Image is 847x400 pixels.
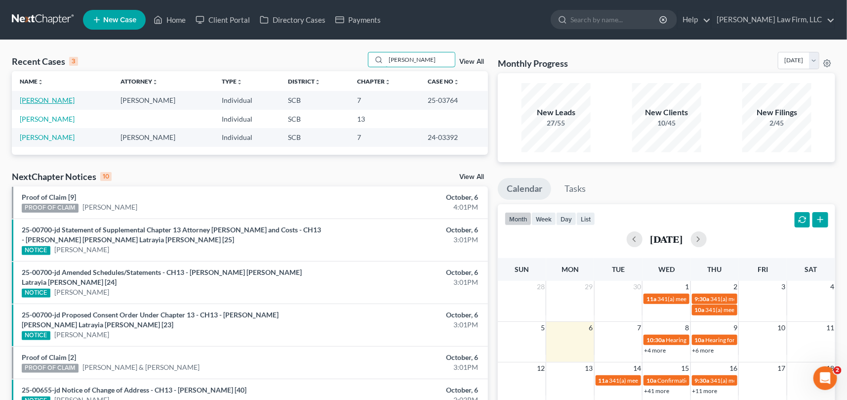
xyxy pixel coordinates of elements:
a: [PERSON_NAME] & [PERSON_NAME] [82,362,200,372]
button: month [505,212,531,225]
a: View All [459,174,484,180]
i: unfold_more [38,79,43,85]
a: +6 more [692,347,714,354]
a: Districtunfold_more [288,78,321,85]
span: Sat [805,265,817,273]
div: 10/45 [632,118,701,128]
div: PROOF OF CLAIM [22,364,79,373]
a: Proof of Claim [2] [22,353,76,361]
a: Calendar [498,178,551,200]
span: 3 [781,281,787,293]
a: [PERSON_NAME] [82,202,137,212]
span: 28 [536,281,546,293]
a: Attorneyunfold_more [121,78,159,85]
a: Directory Cases [255,11,330,29]
a: View All [459,58,484,65]
a: +4 more [644,347,666,354]
input: Search by name... [570,10,661,29]
td: 24-03392 [420,128,488,146]
div: 3:01PM [332,235,478,245]
a: Proof of Claim [9] [22,193,76,201]
iframe: Intercom live chat [813,366,837,390]
span: 11a [599,377,608,384]
i: unfold_more [385,79,391,85]
span: 7 [636,322,642,334]
div: October, 6 [332,353,478,362]
a: +41 more [644,387,669,395]
span: 10:30a [646,336,665,344]
span: Hearing for La [PERSON_NAME] [706,336,790,344]
td: 7 [350,128,420,146]
span: 6 [588,322,594,334]
span: New Case [103,16,136,24]
span: Fri [758,265,768,273]
a: Typeunfold_more [222,78,242,85]
span: 341(a) meeting for [PERSON_NAME] [706,306,801,313]
div: New Leads [522,107,591,118]
div: 3:01PM [332,320,478,330]
div: New Filings [742,107,811,118]
td: Individual [214,110,280,128]
a: [PERSON_NAME] [54,330,109,340]
span: Sun [515,265,529,273]
div: NextChapter Notices [12,171,112,182]
a: [PERSON_NAME] [20,133,75,141]
span: Confirmation Hearing for [PERSON_NAME] [657,377,770,384]
a: Home [149,11,191,29]
a: Nameunfold_more [20,78,43,85]
a: Tasks [556,178,595,200]
a: 25-00700-jd Statement of Supplemental Chapter 13 Attorney [PERSON_NAME] and Costs - CH13 - [PERSO... [22,225,321,244]
div: October, 6 [332,310,478,320]
a: 25-00700-jd Proposed Consent Order Under Chapter 13 - CH13 - [PERSON_NAME] [PERSON_NAME] Latrayia... [22,311,279,329]
a: Chapterunfold_more [358,78,391,85]
a: [PERSON_NAME] [54,245,109,255]
span: 9:30a [695,295,710,303]
div: NOTICE [22,289,50,298]
span: 30 [632,281,642,293]
span: Thu [708,265,722,273]
div: NOTICE [22,331,50,340]
div: 3:01PM [332,362,478,372]
div: October, 6 [332,385,478,395]
div: October, 6 [332,225,478,235]
span: 15 [681,362,690,374]
a: Client Portal [191,11,255,29]
h2: [DATE] [650,234,683,244]
span: Tue [612,265,625,273]
td: Individual [214,91,280,109]
div: 3 [69,57,78,66]
a: [PERSON_NAME] [20,115,75,123]
div: 2/45 [742,118,811,128]
i: unfold_more [153,79,159,85]
span: 10a [695,336,705,344]
div: 4:01PM [332,202,478,212]
i: unfold_more [454,79,460,85]
span: 9 [732,322,738,334]
td: SCB [281,91,350,109]
span: 9:30a [695,377,710,384]
span: 341(a) meeting for [PERSON_NAME] [711,377,806,384]
span: 18 [825,362,835,374]
td: SCB [281,110,350,128]
span: 11a [646,295,656,303]
span: 2 [834,366,842,374]
a: [PERSON_NAME] Law Firm, LLC [712,11,835,29]
button: day [556,212,576,225]
span: 10a [695,306,705,313]
i: unfold_more [315,79,321,85]
div: 3:01PM [332,277,478,287]
span: 341(a) meeting for [PERSON_NAME] [711,295,806,303]
td: [PERSON_NAME] [113,128,214,146]
div: 10 [100,172,112,181]
span: 13 [584,362,594,374]
span: Mon [562,265,579,273]
td: 13 [350,110,420,128]
div: October, 6 [332,267,478,277]
span: Hearing for [PERSON_NAME] & [PERSON_NAME] [666,336,795,344]
td: SCB [281,128,350,146]
span: 29 [584,281,594,293]
div: NOTICE [22,246,50,255]
a: +11 more [692,387,718,395]
span: 11 [825,322,835,334]
span: 341(a) meeting for [PERSON_NAME] [657,295,753,303]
